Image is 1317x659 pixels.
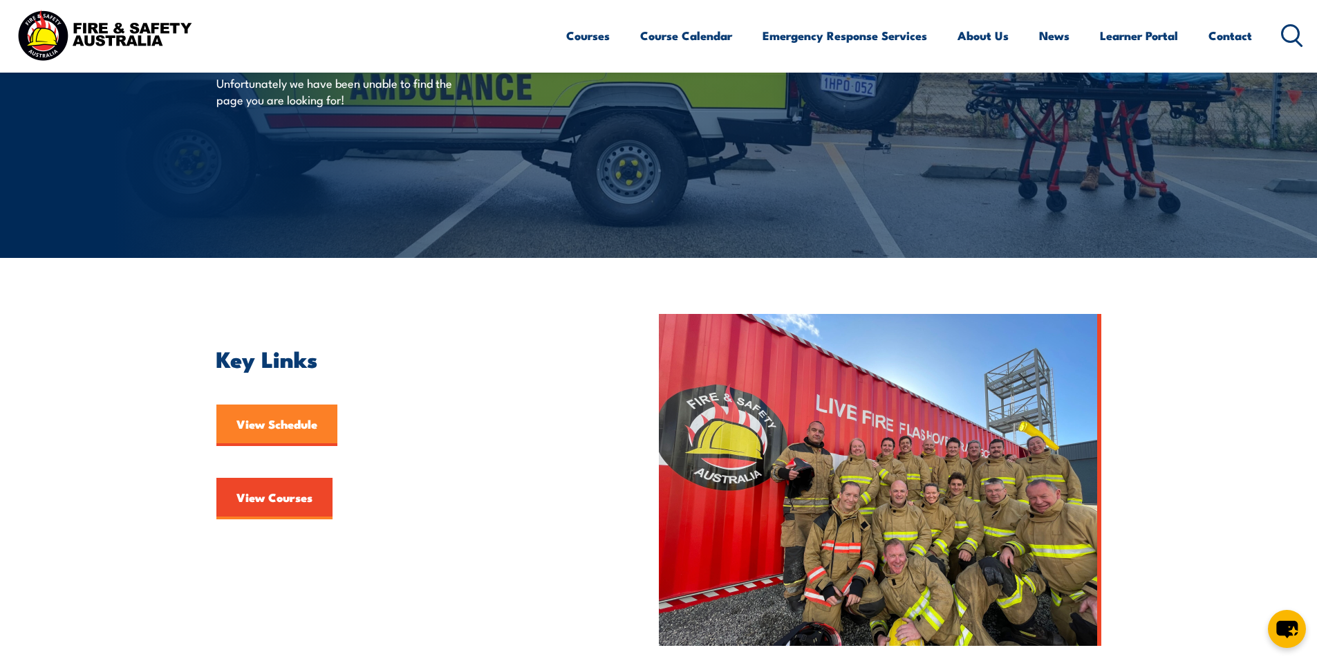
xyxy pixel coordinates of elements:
a: Courses [566,17,610,54]
a: Learner Portal [1100,17,1178,54]
button: chat-button [1268,610,1306,648]
a: News [1039,17,1070,54]
a: View Courses [216,478,333,519]
img: FSA People – Team photo aug 2023 [659,314,1101,646]
a: Contact [1208,17,1252,54]
a: View Schedule [216,405,337,446]
h2: Key Links [216,349,595,368]
p: Unfortunately we have been unable to find the page you are looking for! [216,75,469,107]
a: Emergency Response Services [763,17,927,54]
a: Course Calendar [640,17,732,54]
a: About Us [958,17,1009,54]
